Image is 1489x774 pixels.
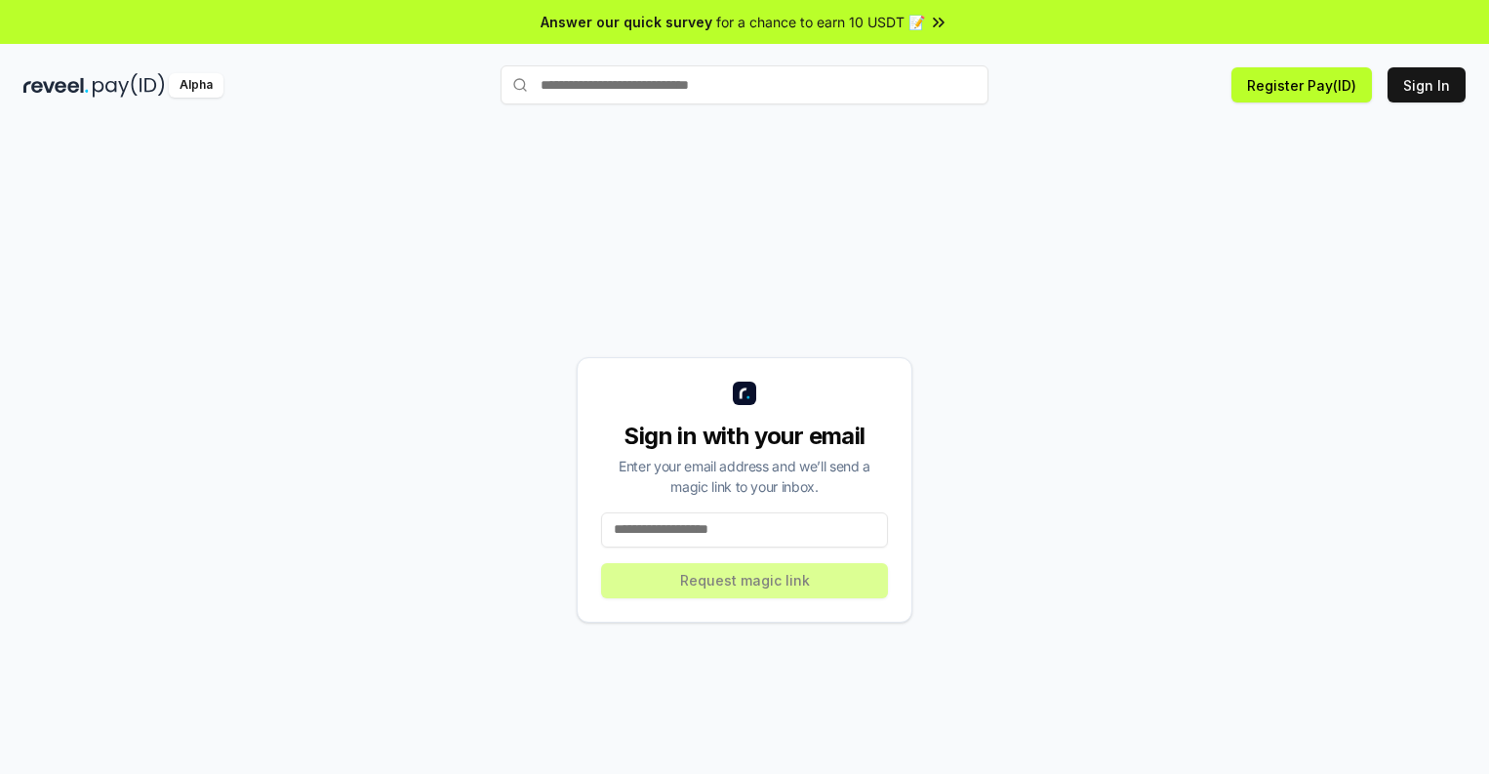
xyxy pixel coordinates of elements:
span: for a chance to earn 10 USDT 📝 [716,12,925,32]
span: Answer our quick survey [541,12,712,32]
img: logo_small [733,382,756,405]
img: pay_id [93,73,165,98]
div: Alpha [169,73,223,98]
button: Register Pay(ID) [1231,67,1372,102]
div: Sign in with your email [601,421,888,452]
div: Enter your email address and we’ll send a magic link to your inbox. [601,456,888,497]
button: Sign In [1388,67,1466,102]
img: reveel_dark [23,73,89,98]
